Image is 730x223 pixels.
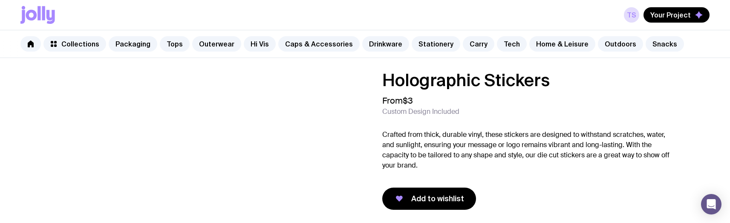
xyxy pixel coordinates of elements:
[382,107,459,116] span: Custom Design Included
[61,40,99,48] span: Collections
[382,96,413,106] span: From
[412,36,460,52] a: Stationery
[382,188,476,210] button: Add to wishlist
[362,36,409,52] a: Drinkware
[278,36,360,52] a: Caps & Accessories
[650,11,691,19] span: Your Project
[109,36,157,52] a: Packaging
[646,36,684,52] a: Snacks
[192,36,241,52] a: Outerwear
[701,194,721,214] div: Open Intercom Messenger
[643,7,710,23] button: Your Project
[403,95,413,106] span: $3
[497,36,527,52] a: Tech
[382,130,672,171] p: Crafted from thick, durable vinyl, these stickers are designed to withstand scratches, water, and...
[598,36,643,52] a: Outdoors
[411,194,464,204] span: Add to wishlist
[624,7,639,23] a: TS
[382,72,672,89] h1: Holographic Stickers
[529,36,595,52] a: Home & Leisure
[463,36,494,52] a: Carry
[244,36,276,52] a: Hi Vis
[160,36,190,52] a: Tops
[43,36,106,52] a: Collections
